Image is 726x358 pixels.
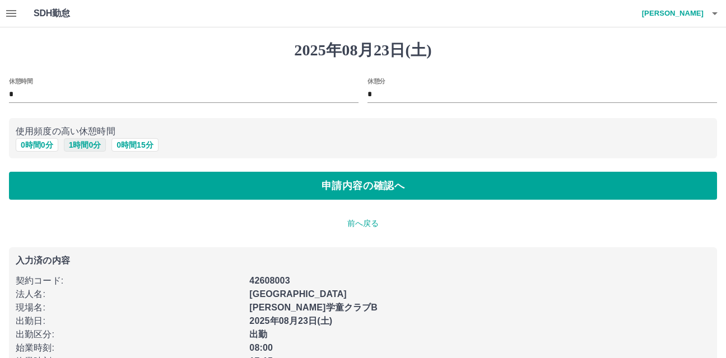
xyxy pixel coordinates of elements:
[16,274,243,288] p: 契約コード :
[249,303,378,312] b: [PERSON_NAME]学童クラブB
[111,138,158,152] button: 0時間15分
[16,301,243,314] p: 現場名 :
[9,172,717,200] button: 申請内容の確認へ
[249,276,290,285] b: 42608003
[16,138,58,152] button: 0時間0分
[249,329,267,339] b: 出勤
[16,288,243,301] p: 法人名 :
[16,256,710,265] p: 入力済の内容
[249,316,332,326] b: 2025年08月23日(土)
[9,41,717,60] h1: 2025年08月23日(土)
[16,125,710,138] p: 使用頻度の高い休憩時間
[9,77,32,85] label: 休憩時間
[64,138,106,152] button: 1時間0分
[16,314,243,328] p: 出勤日 :
[16,328,243,341] p: 出勤区分 :
[9,218,717,229] p: 前へ戻る
[249,289,347,299] b: [GEOGRAPHIC_DATA]
[367,77,385,85] label: 休憩分
[16,341,243,355] p: 始業時刻 :
[249,343,273,352] b: 08:00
